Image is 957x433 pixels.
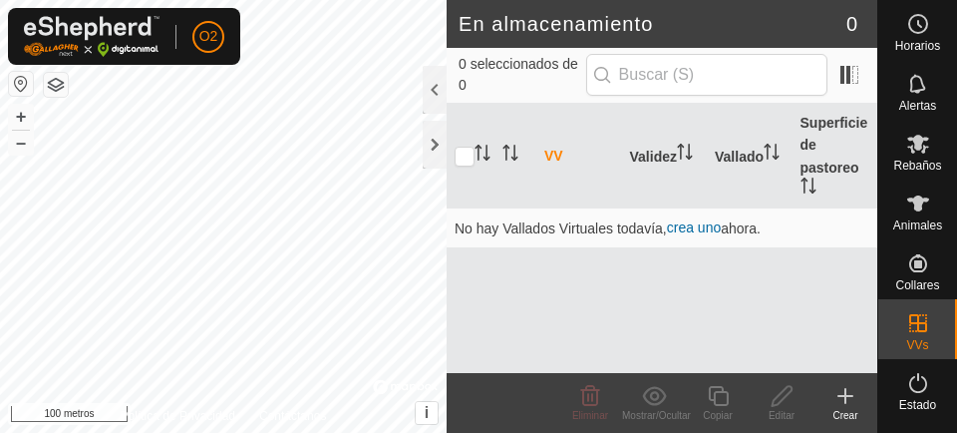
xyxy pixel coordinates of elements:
font: ahora. [721,220,761,236]
font: Animales [893,218,942,232]
font: Mostrar/Ocultar [622,410,691,421]
font: Eliminar [572,410,608,421]
p-sorticon: Activar para ordenar [764,147,780,163]
font: 0 seleccionados de 0 [459,56,578,93]
font: VVs [906,338,928,352]
button: + [9,105,33,129]
button: – [9,131,33,155]
p-sorticon: Activar para ordenar [677,147,693,163]
font: Validez [630,149,677,165]
font: Contáctanos [259,409,326,423]
p-sorticon: Activar para ordenar [502,148,518,164]
font: No hay Vallados Virtuales todavía, [455,220,667,236]
a: Política de Privacidad [121,407,235,425]
span: Horarios [895,40,940,52]
font: Rebaños [893,159,941,173]
font: Política de Privacidad [121,409,235,423]
button: Restablecer mapa [9,72,33,96]
font: VV [544,148,563,164]
font: + [16,106,27,127]
font: – [16,132,26,153]
font: Superficie de pastoreo [800,115,868,175]
font: Editar [769,410,795,421]
font: Crear [832,410,857,421]
span: O2 [199,26,218,47]
font: En almacenamiento [459,13,653,35]
button: Capas del Mapa [44,73,68,97]
font: Alertas [899,99,936,113]
font: 0 [846,13,857,35]
a: crea uno [667,219,721,235]
font: Copiar [703,410,732,421]
font: i [425,404,429,421]
font: Vallado [715,149,764,165]
input: Buscar (S) [586,54,827,96]
img: Logo Gallagher [24,16,159,57]
p-sorticon: Activar para ordenar [475,148,490,164]
p-sorticon: Activar para ordenar [800,181,816,197]
font: Estado [899,398,936,412]
font: Collares [895,278,939,292]
button: i [416,402,438,424]
a: Contáctanos [259,407,326,425]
